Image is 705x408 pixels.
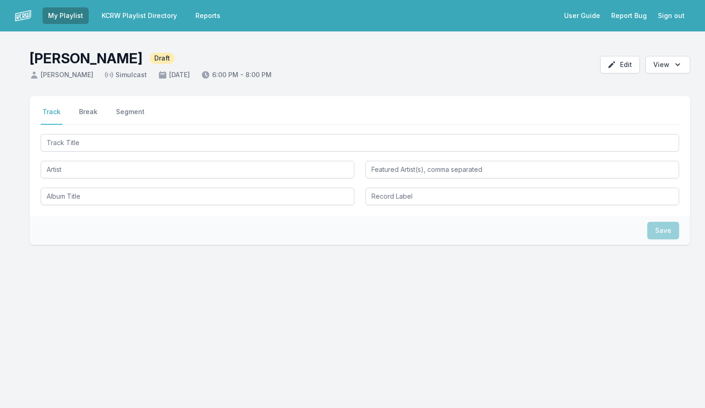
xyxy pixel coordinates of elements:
[77,107,99,125] button: Break
[190,7,226,24] a: Reports
[41,188,354,205] input: Album Title
[150,53,175,64] span: Draft
[41,107,62,125] button: Track
[645,56,690,73] button: Open options
[600,56,640,73] button: Edit
[96,7,182,24] a: KCRW Playlist Directory
[30,50,142,67] h1: [PERSON_NAME]
[104,70,147,79] span: Simulcast
[652,7,690,24] button: Sign out
[606,7,652,24] a: Report Bug
[158,70,190,79] span: [DATE]
[30,70,93,79] span: [PERSON_NAME]
[41,161,354,178] input: Artist
[114,107,146,125] button: Segment
[365,161,679,178] input: Featured Artist(s), comma separated
[43,7,89,24] a: My Playlist
[15,7,31,24] img: logo-white-87cec1fa9cbef997252546196dc51331.png
[559,7,606,24] a: User Guide
[647,222,679,239] button: Save
[365,188,679,205] input: Record Label
[201,70,272,79] span: 6:00 PM - 8:00 PM
[41,134,679,152] input: Track Title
